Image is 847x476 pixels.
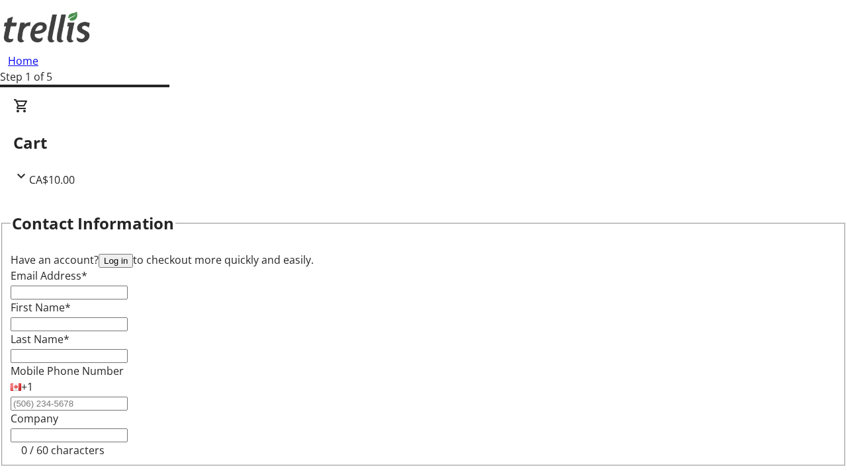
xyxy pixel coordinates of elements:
div: CartCA$10.00 [13,98,834,188]
tr-character-limit: 0 / 60 characters [21,443,105,457]
div: Have an account? to checkout more quickly and easily. [11,252,836,268]
label: Mobile Phone Number [11,364,124,378]
button: Log in [99,254,133,268]
span: CA$10.00 [29,173,75,187]
label: Company [11,411,58,426]
h2: Cart [13,131,834,155]
label: Email Address* [11,268,87,283]
h2: Contact Information [12,212,174,235]
label: First Name* [11,300,71,315]
label: Last Name* [11,332,69,346]
input: (506) 234-5678 [11,397,128,411]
